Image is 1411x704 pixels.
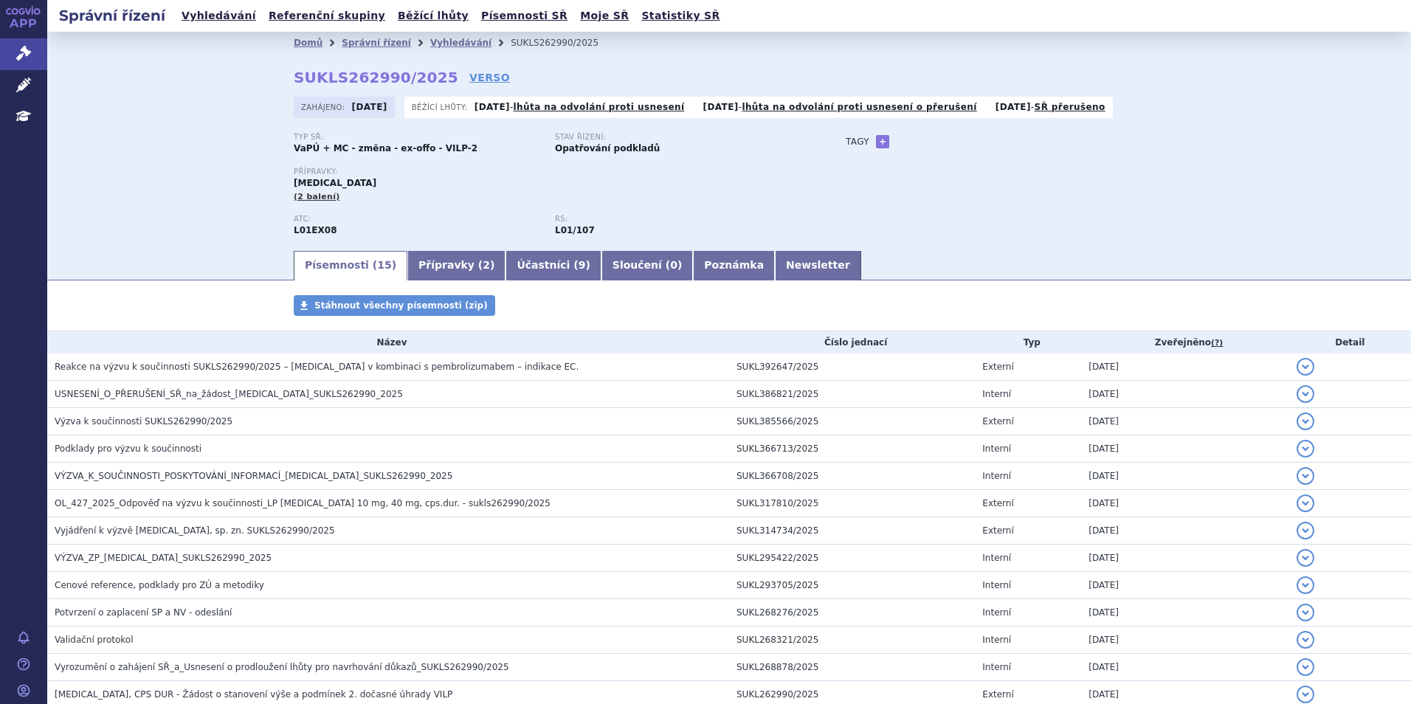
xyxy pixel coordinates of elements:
p: - [703,101,977,113]
td: [DATE] [1081,435,1288,463]
strong: lenvatinib [555,225,595,235]
button: detail [1297,522,1314,539]
td: SUKL268878/2025 [729,654,975,681]
td: SUKL317810/2025 [729,490,975,517]
span: LENVIMA, CPS DUR - Žádost o stanovení výše a podmínek 2. dočasné úhrady VILP [55,689,452,700]
a: Referenční skupiny [264,6,390,26]
button: detail [1297,385,1314,403]
span: 2 [483,259,490,271]
a: Statistiky SŘ [637,6,724,26]
a: Moje SŘ [576,6,633,26]
a: Účastníci (9) [506,251,601,280]
td: [DATE] [1081,654,1288,681]
strong: [DATE] [703,102,739,112]
span: (2 balení) [294,192,340,201]
th: Typ [975,331,1081,353]
span: VÝZVA_K_SOUČINNOSTI_POSKYTOVÁNÍ_INFORMACÍ_LENVIMA_SUKLS262990_2025 [55,471,452,481]
span: Podklady pro výzvu k součinnosti [55,444,201,454]
a: Vyhledávání [177,6,261,26]
a: Newsletter [775,251,861,280]
td: SUKL268321/2025 [729,627,975,654]
span: 0 [670,259,677,271]
a: Sloučení (0) [601,251,693,280]
th: Detail [1289,331,1411,353]
span: Zahájeno: [301,101,348,113]
td: SUKL366708/2025 [729,463,975,490]
a: Domů [294,38,322,48]
a: Písemnosti SŘ [477,6,572,26]
span: Interní [982,553,1011,563]
p: Přípravky: [294,168,816,176]
span: VÝZVA_ZP_LENVIMA_SUKLS262990_2025 [55,553,272,563]
span: 15 [377,259,391,271]
td: SUKL293705/2025 [729,572,975,599]
span: Běžící lhůty: [412,101,471,113]
span: Výzva k součinnosti SUKLS262990/2025 [55,416,232,427]
span: Potvrzení o zaplacení SP a NV - odeslání [55,607,232,618]
td: [DATE] [1081,490,1288,517]
span: Interní [982,580,1011,590]
td: [DATE] [1081,408,1288,435]
strong: VaPÚ + MC - změna - ex-offo - VILP-2 [294,143,477,153]
td: [DATE] [1081,545,1288,572]
td: [DATE] [1081,517,1288,545]
button: detail [1297,413,1314,430]
span: Validační protokol [55,635,134,645]
td: SUKL314734/2025 [729,517,975,545]
button: detail [1297,604,1314,621]
a: Vyhledávání [430,38,491,48]
a: Stáhnout všechny písemnosti (zip) [294,295,495,316]
span: Reakce na výzvu k součinnosti SUKLS262990/2025 – lenvatinib v kombinaci s pembrolizumabem – indik... [55,362,579,372]
p: ATC: [294,215,540,224]
button: detail [1297,686,1314,703]
button: detail [1297,494,1314,512]
button: detail [1297,440,1314,458]
p: RS: [555,215,801,224]
span: Interní [982,389,1011,399]
h2: Správní řízení [47,5,177,26]
button: detail [1297,467,1314,485]
span: Externí [982,689,1013,700]
span: Interní [982,635,1011,645]
p: Stav řízení: [555,133,801,142]
span: 9 [579,259,586,271]
span: Externí [982,416,1013,427]
td: SUKL386821/2025 [729,381,975,408]
td: [DATE] [1081,599,1288,627]
span: Interní [982,444,1011,454]
td: SUKL366713/2025 [729,435,975,463]
span: Interní [982,607,1011,618]
span: Vyrozumění o zahájení SŘ_a_Usnesení o prodloužení lhůty pro navrhování důkazů_SUKLS262990/2025 [55,662,509,672]
th: Číslo jednací [729,331,975,353]
h3: Tagy [846,133,869,151]
li: SUKLS262990/2025 [511,32,618,54]
abbr: (?) [1211,338,1223,348]
td: SUKL295422/2025 [729,545,975,572]
span: Externí [982,525,1013,536]
strong: [DATE] [996,102,1031,112]
span: USNESENÍ_O_PŘERUŠENÍ_SŘ_na_žádost_LENVIMA_SUKLS262990_2025 [55,389,403,399]
p: - [996,101,1105,113]
strong: LENVATINIB [294,225,337,235]
td: SUKL268276/2025 [729,599,975,627]
td: [DATE] [1081,353,1288,381]
a: + [876,135,889,148]
td: [DATE] [1081,627,1288,654]
span: Vyjádření k výzvě LENVIMA, sp. zn. SUKLS262990/2025 [55,525,335,536]
a: Přípravky (2) [407,251,506,280]
span: Stáhnout všechny písemnosti (zip) [314,300,488,311]
td: [DATE] [1081,381,1288,408]
button: detail [1297,549,1314,567]
strong: SUKLS262990/2025 [294,69,458,86]
strong: [DATE] [352,102,387,112]
a: Písemnosti (15) [294,251,407,280]
span: Cenové reference, podklady pro ZÚ a metodiky [55,580,264,590]
button: detail [1297,576,1314,594]
p: Typ SŘ: [294,133,540,142]
th: Název [47,331,729,353]
strong: [DATE] [475,102,510,112]
span: Interní [982,662,1011,672]
span: Interní [982,471,1011,481]
th: Zveřejněno [1081,331,1288,353]
td: SUKL385566/2025 [729,408,975,435]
